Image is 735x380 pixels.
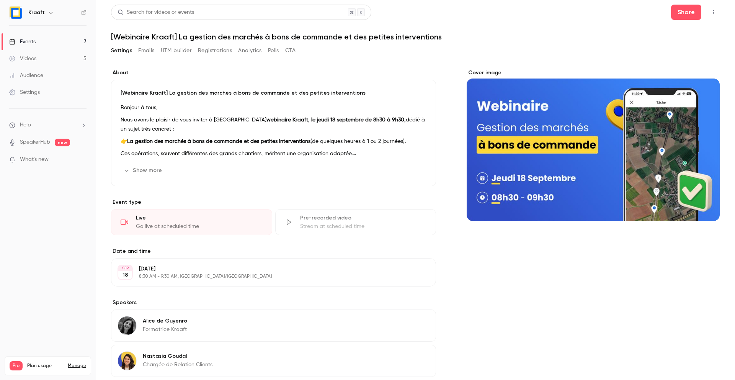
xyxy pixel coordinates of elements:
div: Live [136,214,263,222]
button: UTM builder [161,44,192,57]
div: Alice de GuyenroAlice de GuyenroFormatrice Kraaft [111,310,436,342]
div: SEP [118,265,132,271]
p: [Webinaire Kraaft] La gestion des marchés à bons de commande et des petites interventions [121,89,426,97]
button: Registrations [198,44,232,57]
span: Plan usage [27,363,63,369]
strong: La gestion des marchés à bons de commande et des petites interventions [127,139,310,144]
label: About [111,69,436,77]
p: Formatrice Kraaft [143,326,187,333]
a: SpeakerHub [20,138,50,146]
p: [DATE] [139,265,395,273]
p: Ces opérations, souvent différentes des grands chantiers, méritent une organisation adaptée. [121,149,426,158]
p: 👉 (de quelques heures à 1 ou 2 journées). [121,137,426,146]
p: Alice de Guyenro [143,317,187,325]
button: Show more [121,164,167,177]
div: Events [9,38,36,46]
span: Help [20,121,31,129]
button: Analytics [238,44,262,57]
img: Nastasia Goudal [118,352,136,370]
img: Kraaft [10,7,22,19]
img: Alice de Guyenro [118,316,136,335]
p: Event type [111,198,436,206]
button: Polls [268,44,279,57]
label: Date and time [111,247,436,255]
button: CTA [285,44,296,57]
label: Speakers [111,299,436,306]
div: Go live at scheduled time [136,223,263,230]
div: Audience [9,72,43,79]
p: Bonjour à tous, [121,103,426,112]
button: Settings [111,44,132,57]
p: Nous avons le plaisir de vous inviter à [GEOGRAPHIC_DATA] dédié à un sujet très concret : [121,115,426,134]
iframe: Noticeable Trigger [77,156,87,163]
p: 18 [122,271,128,279]
div: Pre-recorded videoStream at scheduled time [275,209,436,235]
div: Stream at scheduled time [300,223,427,230]
label: Cover image [467,69,720,77]
a: Manage [68,363,86,369]
strong: webinaire Kraaft, le jeudi 18 septembre de 8h30 à 9h30, [266,117,406,123]
div: Pre-recorded video [300,214,427,222]
div: Videos [9,55,36,62]
span: new [55,139,70,146]
h1: [Webinaire Kraaft] La gestion des marchés à bons de commande et des petites interventions [111,32,720,41]
button: Share [671,5,701,20]
li: help-dropdown-opener [9,121,87,129]
section: Cover image [467,69,720,221]
h6: Kraaft [28,9,45,16]
div: Settings [9,88,40,96]
div: Nastasia GoudalNastasia GoudalChargée de Relation Clients [111,345,436,377]
button: Emails [138,44,154,57]
span: Pro [10,361,23,370]
p: Nastasia Goudal [143,352,212,360]
p: Chargée de Relation Clients [143,361,212,369]
p: 8:30 AM - 9:30 AM, [GEOGRAPHIC_DATA]/[GEOGRAPHIC_DATA] [139,274,395,280]
div: LiveGo live at scheduled time [111,209,272,235]
div: Search for videos or events [118,8,194,16]
span: What's new [20,156,49,164]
